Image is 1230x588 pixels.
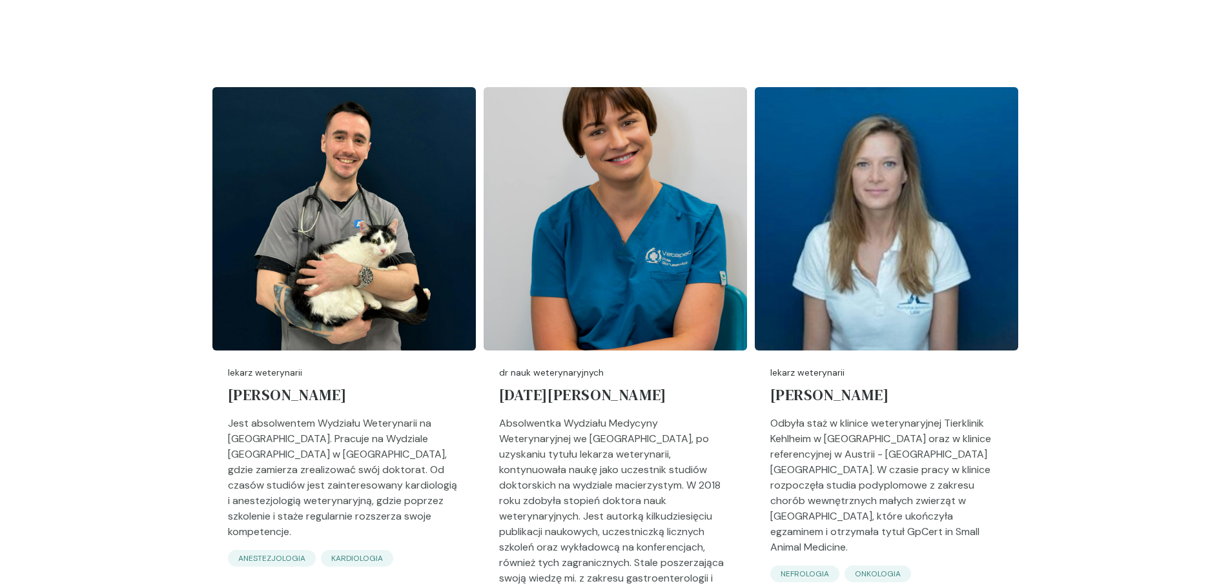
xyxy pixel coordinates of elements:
p: kardiologia [331,553,383,564]
p: onkologia [855,568,901,580]
p: anestezjologia [238,553,305,564]
p: nefrologia [781,568,829,580]
a: [PERSON_NAME] [770,380,1003,416]
p: lekarz weterynarii [770,366,1003,380]
p: Jest absolwentem Wydziału Weterynarii na [GEOGRAPHIC_DATA]. Pracuje na Wydziale [GEOGRAPHIC_DATA]... [228,416,460,550]
p: dr nauk weterynaryjnych [499,366,732,380]
p: lekarz weterynarii [228,366,460,380]
p: Odbyła staż w klinice weterynaryjnej Tierklinik Kehlheim w [GEOGRAPHIC_DATA] oraz w klinice refer... [770,416,1003,565]
a: [DATE][PERSON_NAME] [499,380,732,416]
a: [PERSON_NAME] [228,380,460,416]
